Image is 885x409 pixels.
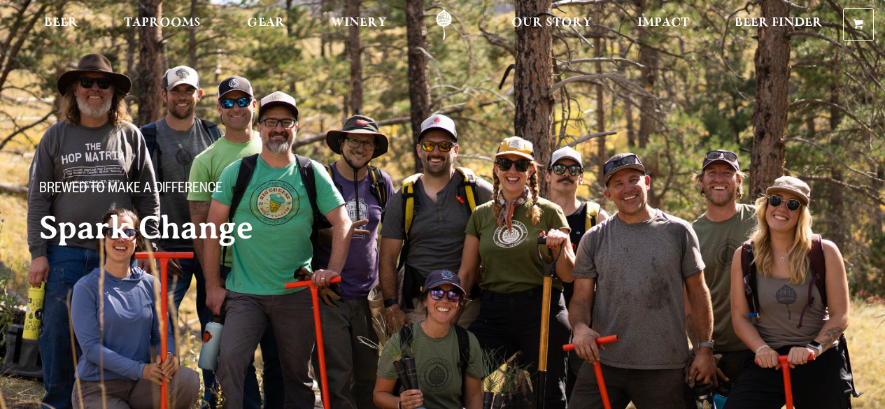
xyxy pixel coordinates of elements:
span: Taprooms [124,17,201,29]
span: Impact [637,17,689,29]
a: Taprooms [115,9,210,41]
a: Gear [238,9,295,41]
a: Odell Home [418,9,470,41]
span: Brewed to make a difference [39,181,222,199]
a: Beer Finder [725,9,832,41]
span: Winery [331,17,387,29]
h2: Spark Change [39,210,476,245]
span: Our Story [511,17,592,29]
span: Beer Finder [735,17,823,29]
a: Impact [628,9,698,41]
span: Gear [247,17,285,29]
span: Beer [44,17,78,29]
a: Beer [35,9,87,41]
a: Our Story [502,9,601,41]
a: Winery [322,9,396,41]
